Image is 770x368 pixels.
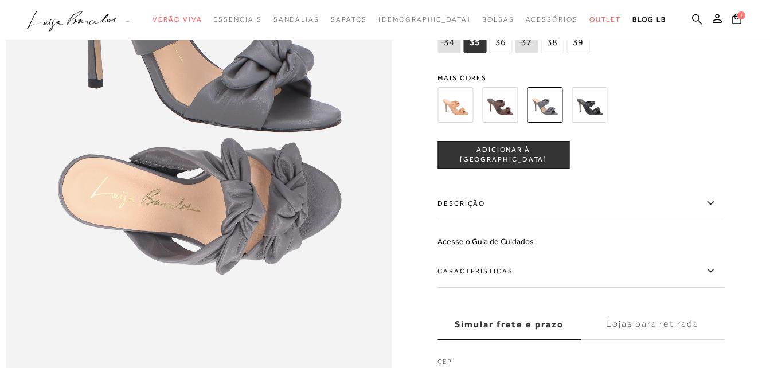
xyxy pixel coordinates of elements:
[437,87,473,123] img: MULE DE SALTO ALTO EM COURO BEGE COM LAÇOS
[581,309,724,340] label: Lojas para retirada
[378,9,471,30] a: noSubCategoriesText
[482,15,514,24] span: Bolsas
[632,9,666,30] a: BLOG LB
[438,144,569,165] span: ADICIONAR À [GEOGRAPHIC_DATA]
[566,32,589,53] span: 39
[378,15,471,24] span: [DEMOGRAPHIC_DATA]
[589,15,622,24] span: Outlet
[331,9,367,30] a: categoryNavScreenReaderText
[482,9,514,30] a: categoryNavScreenReaderText
[437,32,460,53] span: 34
[437,309,581,340] label: Simular frete e prazo
[331,15,367,24] span: Sapatos
[213,15,261,24] span: Essenciais
[273,9,319,30] a: categoryNavScreenReaderText
[572,87,607,123] img: MULE DE SALTO ALTO EM COURO PRETO COM LAÇOS
[729,12,745,28] button: 1
[437,141,569,169] button: ADICIONAR À [GEOGRAPHIC_DATA]
[482,87,518,123] img: MULE DE SALTO ALTO EM COURO CAFÉ COM LAÇOS
[737,11,745,19] span: 1
[437,237,534,246] a: Acesse o Guia de Cuidados
[527,87,562,123] img: MULE DE SALTO ALTO EM COURO CINZA STORM COM LAÇOS
[489,32,512,53] span: 36
[589,9,622,30] a: categoryNavScreenReaderText
[437,187,724,220] label: Descrição
[437,75,724,81] span: Mais cores
[437,255,724,288] label: Características
[153,9,202,30] a: categoryNavScreenReaderText
[541,32,564,53] span: 38
[213,9,261,30] a: categoryNavScreenReaderText
[632,15,666,24] span: BLOG LB
[526,15,578,24] span: Acessórios
[153,15,202,24] span: Verão Viva
[273,15,319,24] span: Sandálias
[515,32,538,53] span: 37
[463,32,486,53] span: 35
[526,9,578,30] a: categoryNavScreenReaderText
